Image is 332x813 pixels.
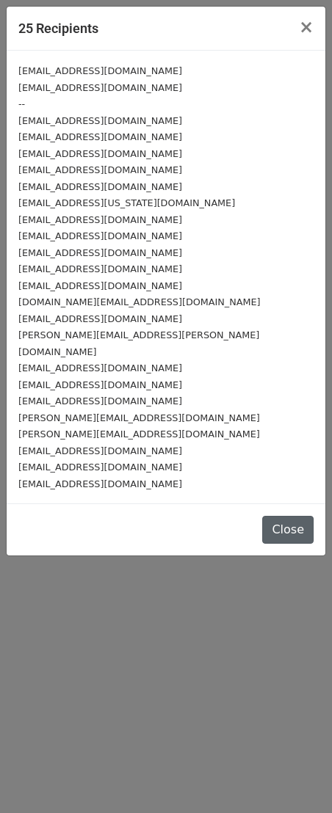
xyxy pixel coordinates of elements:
[18,445,182,456] small: [EMAIL_ADDRESS][DOMAIN_NAME]
[18,230,182,241] small: [EMAIL_ADDRESS][DOMAIN_NAME]
[18,197,235,208] small: [EMAIL_ADDRESS][US_STATE][DOMAIN_NAME]
[18,247,182,258] small: [EMAIL_ADDRESS][DOMAIN_NAME]
[18,429,260,440] small: [PERSON_NAME][EMAIL_ADDRESS][DOMAIN_NAME]
[287,7,325,48] button: Close
[259,743,332,813] iframe: Chat Widget
[18,395,182,406] small: [EMAIL_ADDRESS][DOMAIN_NAME]
[18,214,182,225] small: [EMAIL_ADDRESS][DOMAIN_NAME]
[18,82,182,93] small: [EMAIL_ADDRESS][DOMAIN_NAME]
[18,115,182,126] small: [EMAIL_ADDRESS][DOMAIN_NAME]
[18,148,182,159] small: [EMAIL_ADDRESS][DOMAIN_NAME]
[18,181,182,192] small: [EMAIL_ADDRESS][DOMAIN_NAME]
[18,98,25,109] small: --
[18,379,182,390] small: [EMAIL_ADDRESS][DOMAIN_NAME]
[18,18,98,38] h5: 25 Recipients
[18,296,260,307] small: [DOMAIN_NAME][EMAIL_ADDRESS][DOMAIN_NAME]
[18,263,182,274] small: [EMAIL_ADDRESS][DOMAIN_NAME]
[18,478,182,489] small: [EMAIL_ADDRESS][DOMAIN_NAME]
[18,313,182,324] small: [EMAIL_ADDRESS][DOMAIN_NAME]
[18,131,182,142] small: [EMAIL_ADDRESS][DOMAIN_NAME]
[262,516,314,544] button: Close
[18,280,182,291] small: [EMAIL_ADDRESS][DOMAIN_NAME]
[18,462,182,473] small: [EMAIL_ADDRESS][DOMAIN_NAME]
[18,329,259,357] small: [PERSON_NAME][EMAIL_ADDRESS][PERSON_NAME][DOMAIN_NAME]
[18,164,182,175] small: [EMAIL_ADDRESS][DOMAIN_NAME]
[18,412,260,423] small: [PERSON_NAME][EMAIL_ADDRESS][DOMAIN_NAME]
[18,65,182,76] small: [EMAIL_ADDRESS][DOMAIN_NAME]
[18,362,182,373] small: [EMAIL_ADDRESS][DOMAIN_NAME]
[299,17,314,37] span: ×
